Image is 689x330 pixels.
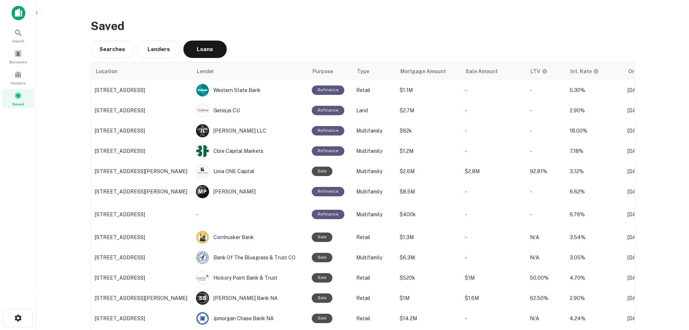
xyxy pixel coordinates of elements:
[12,101,24,107] span: Saved
[95,67,118,76] span: Location
[12,38,24,44] span: Search
[570,274,620,282] p: 4.70%
[570,167,620,175] p: 3.12%
[465,188,523,196] p: -
[356,188,392,196] p: Multifamily
[312,126,344,135] div: This loan purpose was for refinancing
[353,63,396,80] th: Type
[566,63,624,80] th: The interest rates displayed on the website are for informational purposes only and may be report...
[312,167,332,176] div: Sale
[196,124,305,137] div: [PERSON_NAME] LLC
[465,167,523,175] p: $2.8M
[95,295,189,301] p: [STREET_ADDRESS][PERSON_NAME]
[570,147,620,155] p: 7.18%
[400,274,458,282] p: $520k
[196,210,305,218] p: -
[400,106,458,114] p: $2.7M
[95,254,189,261] p: [STREET_ADDRESS]
[530,147,562,155] p: -
[95,275,189,281] p: [STREET_ADDRESS]
[465,210,523,218] p: -
[91,63,192,80] th: Location
[312,146,344,155] div: This loan purpose was for refinancing
[196,104,209,117] img: picture
[91,17,635,35] h3: Saved
[196,84,209,96] img: picture
[312,187,344,196] div: This loan purpose was for refinancing
[396,63,461,80] th: Mortgage Amount
[196,292,305,305] div: [PERSON_NAME] Bank NA
[400,294,458,302] p: $1M
[11,80,25,86] span: Contacts
[308,63,353,80] th: Purpose
[570,67,599,75] div: The interest rates displayed on the website are for informational purposes only and may be report...
[196,312,209,325] img: picture
[400,67,446,76] span: Mortgage Amount
[2,89,34,108] a: Saved
[196,271,305,284] div: Hickory Point Bank & Trust
[570,188,620,196] p: 6.62%
[137,41,180,58] button: Lenders
[356,254,392,262] p: Multifamily
[530,314,562,322] p: N/A
[312,85,344,95] div: This loan purpose was for refinancing
[400,210,458,218] p: $400k
[95,211,189,218] p: [STREET_ADDRESS]
[95,188,189,195] p: [STREET_ADDRESS][PERSON_NAME]
[400,254,458,262] p: $6.3M
[570,106,620,114] p: 2.90%
[465,294,523,302] p: $1.6M
[200,127,205,135] p: J L
[198,188,207,196] p: M P
[356,233,392,241] p: Retail
[196,165,209,177] img: picture
[531,67,540,75] h6: LTV
[530,127,562,135] p: -
[570,210,620,218] p: 6.76%
[95,87,189,93] p: [STREET_ADDRESS]
[95,148,189,154] p: [STREET_ADDRESS]
[530,210,562,218] p: -
[2,68,34,87] div: Contacts
[312,253,332,262] div: Sale
[465,274,523,282] p: $1M
[2,26,34,45] a: Search
[196,185,305,198] div: [PERSON_NAME]
[196,84,305,97] div: Western State Bank
[400,147,458,155] p: $1.2M
[400,314,458,322] p: $14.2M
[400,188,458,196] p: $8.5M
[95,107,189,114] p: [STREET_ADDRESS]
[196,272,209,284] img: picture
[12,6,25,20] img: capitalize-icon.png
[570,86,620,94] p: 5.30%
[312,314,332,323] div: Sale
[312,210,344,219] div: This loan purpose was for refinancing
[570,127,620,135] p: 18.00%
[400,127,458,135] p: $62k
[530,188,562,196] p: -
[199,295,206,302] p: S B
[400,167,458,175] p: $2.6M
[2,47,34,66] a: Borrowers
[570,254,620,262] p: 3.05%
[530,106,562,114] p: -
[461,63,526,80] th: Sale Amount
[357,67,369,76] span: Type
[465,127,523,135] p: -
[197,67,214,76] span: Lender
[312,106,344,115] div: This loan purpose was for refinancing
[196,104,305,117] div: Genisys CU
[400,233,458,241] p: $1.3M
[91,41,134,58] button: Searches
[356,127,392,135] p: Multifamily
[465,147,523,155] p: -
[196,251,305,264] div: Bank Of The Bluegrass & Trust CO
[530,294,562,302] p: 62.50%
[465,106,523,114] p: -
[95,315,189,322] p: [STREET_ADDRESS]
[183,41,227,58] button: Loans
